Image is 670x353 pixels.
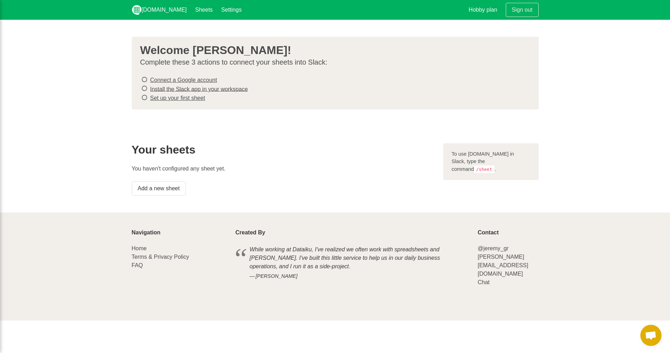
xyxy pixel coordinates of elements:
code: /sheet [474,166,494,173]
a: Connect a Google account [150,77,217,83]
img: logo_v2_white.png [132,5,142,15]
p: Contact [478,229,538,236]
h3: Welcome [PERSON_NAME]! [140,44,524,56]
p: Complete these 3 actions to connect your sheets into Slack: [140,58,524,67]
a: Chat [478,279,490,285]
a: Open chat [640,325,662,346]
a: Add a new sheet [132,181,186,196]
a: [PERSON_NAME][EMAIL_ADDRESS][DOMAIN_NAME] [478,254,528,277]
a: Terms & Privacy Policy [132,254,189,260]
a: @jeremy_gr [478,245,508,251]
div: To use [DOMAIN_NAME] in Slack, type the command . [443,143,539,180]
a: Install the Slack app in your workspace [150,86,248,92]
a: FAQ [132,262,143,268]
blockquote: While working at Dataiku, I've realized we often work with spreadsheets and [PERSON_NAME]. I've b... [236,244,469,281]
p: Navigation [132,229,227,236]
cite: [PERSON_NAME] [250,273,455,280]
a: Sign out [506,3,539,17]
p: Created By [236,229,469,236]
p: You haven't configured any sheet yet. [132,164,435,173]
a: Set up your first sheet [150,95,205,101]
h2: Your sheets [132,143,435,156]
a: Home [132,245,147,251]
